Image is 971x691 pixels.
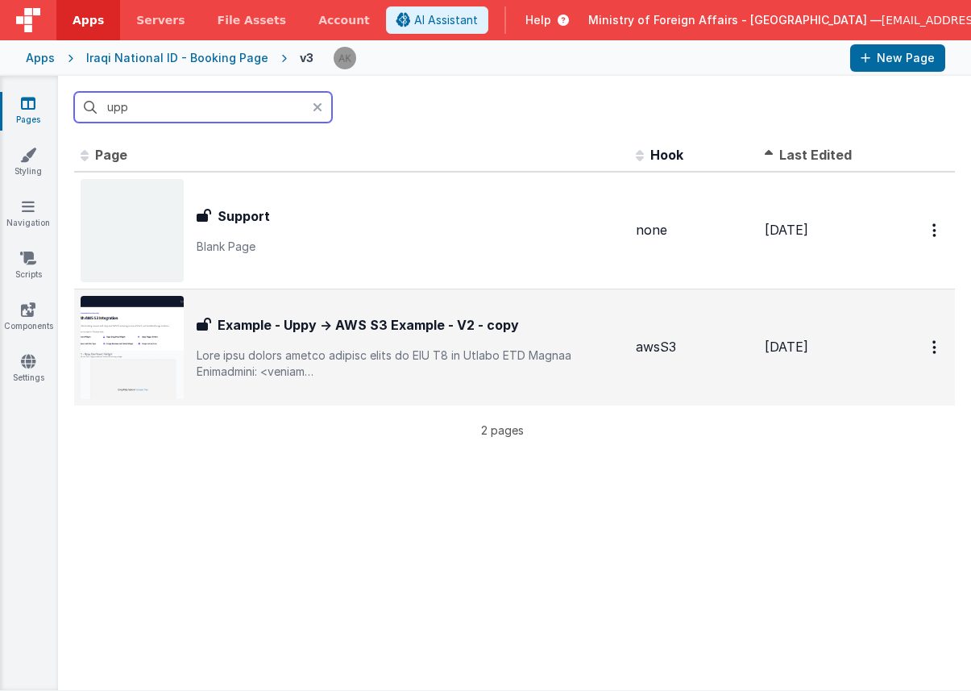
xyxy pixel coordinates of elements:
[334,47,356,69] img: 1f6063d0be199a6b217d3045d703aa70
[197,348,623,380] p: Lore ipsu dolors ametco adipisc elits do EIU T8 in Utlabo ETD Magnaa Enimadmini: <veniam qui="nos...
[414,12,478,28] span: AI Assistant
[218,12,287,28] span: File Assets
[73,12,104,28] span: Apps
[136,12,185,28] span: Servers
[218,206,270,226] h3: Support
[650,147,683,163] span: Hook
[850,44,945,72] button: New Page
[300,50,320,66] div: v3
[765,222,808,238] span: [DATE]
[95,147,127,163] span: Page
[218,315,519,335] h3: Example - Uppy → AWS S3 Example - V2 - copy
[636,338,752,356] div: awsS3
[26,50,55,66] div: Apps
[779,147,852,163] span: Last Edited
[74,422,931,439] p: 2 pages
[525,12,551,28] span: Help
[74,92,332,123] input: Search pages, id's ...
[386,6,488,34] button: AI Assistant
[923,214,948,247] button: Options
[923,331,948,364] button: Options
[197,239,623,255] p: Blank Page
[636,221,752,239] div: none
[588,12,882,28] span: Ministry of Foreign Affairs - [GEOGRAPHIC_DATA] —
[86,50,268,66] div: Iraqi National ID - Booking Page
[765,339,808,355] span: [DATE]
